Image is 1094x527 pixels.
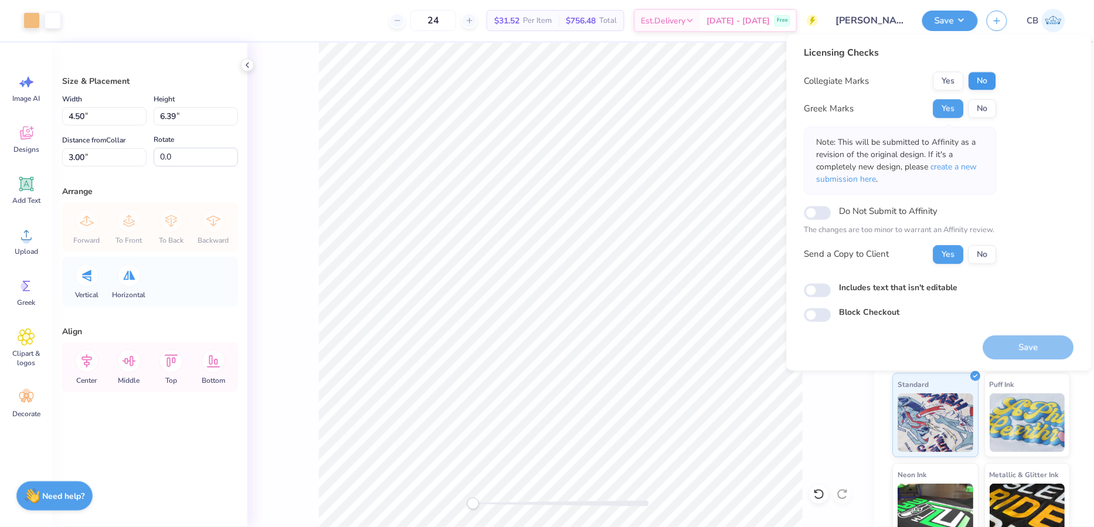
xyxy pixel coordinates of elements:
span: [DATE] - [DATE] [706,15,770,27]
div: Greek Marks [804,102,854,115]
span: Per Item [523,15,552,27]
button: No [969,245,997,264]
span: $756.48 [566,15,596,27]
label: Includes text that isn't editable [840,281,958,294]
img: Standard [898,393,974,452]
div: Size & Placement [62,75,238,87]
input: – – [410,10,456,31]
span: Clipart & logos [7,349,46,368]
span: Bottom [202,376,225,385]
div: Send a Copy to Client [804,248,889,261]
label: Block Checkout [840,306,900,318]
div: Align [62,325,238,338]
p: Note: This will be submitted to Affinity as a revision of the original design. If it's a complete... [817,136,984,185]
button: Yes [933,99,964,118]
button: Save [922,11,978,31]
span: create a new submission here [817,161,977,185]
span: Upload [15,247,38,256]
span: Middle [118,376,140,385]
span: Neon Ink [898,468,927,481]
span: Add Text [12,196,40,205]
label: Rotate [154,132,174,147]
span: Metallic & Glitter Ink [990,468,1059,481]
span: Free [777,16,788,25]
div: Arrange [62,185,238,198]
span: $31.52 [494,15,519,27]
button: Yes [933,245,964,264]
span: Top [165,376,177,385]
div: Collegiate Marks [804,74,869,88]
p: The changes are too minor to warrant an Affinity review. [804,225,997,236]
span: Greek [18,298,36,307]
span: CB [1027,14,1039,28]
span: Puff Ink [990,378,1015,390]
label: Height [154,92,175,106]
label: Width [62,92,82,106]
span: Standard [898,378,929,390]
strong: Need help? [43,491,85,502]
span: Image AI [13,94,40,103]
span: Vertical [75,290,98,300]
span: Horizontal [113,290,146,300]
img: Puff Ink [990,393,1066,452]
button: Yes [933,72,964,90]
button: No [969,72,997,90]
input: Untitled Design [827,9,913,32]
button: No [969,99,997,118]
span: Est. Delivery [641,15,685,27]
label: Do Not Submit to Affinity [840,203,938,219]
a: CB [1022,9,1071,32]
span: Total [599,15,617,27]
span: Decorate [12,409,40,419]
span: Center [77,376,97,385]
img: Charisse Barrion [1042,9,1065,32]
div: Licensing Checks [804,46,997,60]
div: Accessibility label [467,498,479,509]
label: Distance from Collar [62,133,125,147]
span: Designs [13,145,39,154]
